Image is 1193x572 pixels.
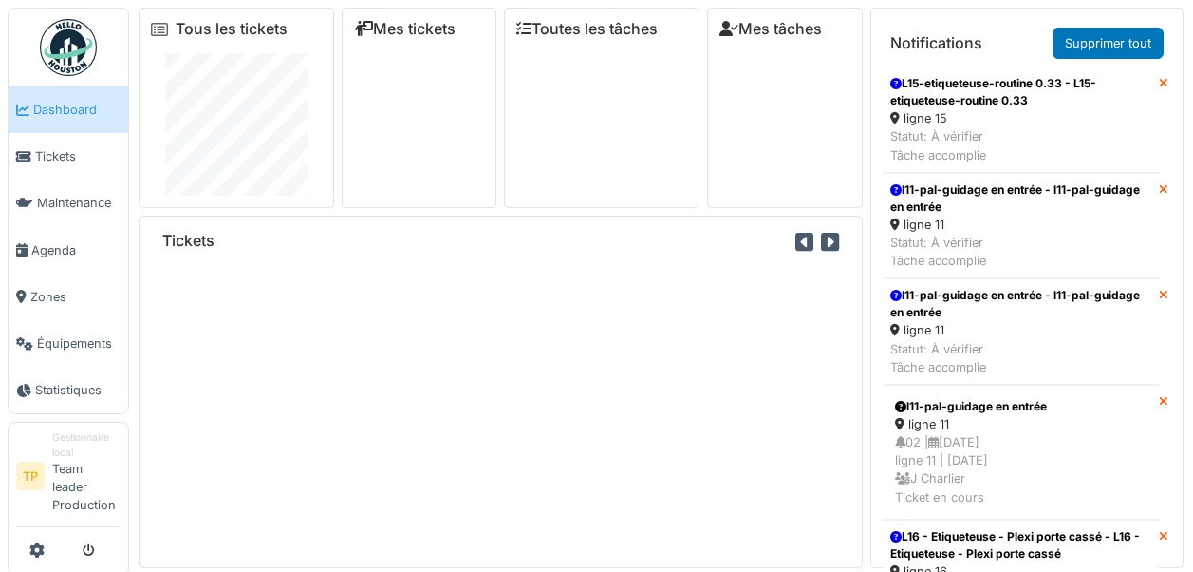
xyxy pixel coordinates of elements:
[719,20,822,38] a: Mes tâches
[890,528,1151,562] div: L16 - Etiqueteuse - Plexi porte cassé - L16 - Etiqueteuse - Plexi porte cassé
[883,385,1159,520] a: l11-pal-guidage en entrée ligne 11 02 |[DATE]ligne 11 | [DATE] J CharlierTicket en cours
[40,19,97,76] img: Badge_color-CXgf-gQk.svg
[890,216,1151,234] div: ligne 11
[895,433,1146,506] div: 02 | [DATE] ligne 11 | [DATE] J Charlier Ticket en cours
[890,321,1151,339] div: ligne 11
[883,278,1159,385] a: l11-pal-guidage en entrée - l11-pal-guidage en entrée ligne 11 Statut: À vérifierTâche accomplie
[9,133,128,180] a: Tickets
[35,381,121,399] span: Statistiques
[176,20,288,38] a: Tous les tickets
[516,20,658,38] a: Toutes les tâches
[35,147,121,165] span: Tickets
[9,367,128,413] a: Statistiques
[9,320,128,367] a: Équipements
[883,173,1159,279] a: l11-pal-guidage en entrée - l11-pal-guidage en entrée ligne 11 Statut: À vérifierTâche accomplie
[895,415,1146,433] div: ligne 11
[52,430,121,460] div: Gestionnaire local
[890,340,1151,376] div: Statut: À vérifier Tâche accomplie
[37,334,121,353] span: Équipements
[890,75,1151,109] div: L15-etiqueteuse-routine 0.33 - L15-etiqueteuse-routine 0.33
[33,101,121,119] span: Dashboard
[9,274,128,320] a: Zones
[895,398,1146,415] div: l11-pal-guidage en entrée
[890,127,1151,163] div: Statut: À vérifier Tâche accomplie
[37,194,121,212] span: Maintenance
[31,241,121,259] span: Agenda
[52,430,121,522] li: Team leader Production
[890,234,1151,270] div: Statut: À vérifier Tâche accomplie
[9,86,128,133] a: Dashboard
[354,20,456,38] a: Mes tickets
[890,34,982,52] h6: Notifications
[890,181,1151,216] div: l11-pal-guidage en entrée - l11-pal-guidage en entrée
[883,67,1159,173] a: L15-etiqueteuse-routine 0.33 - L15-etiqueteuse-routine 0.33 ligne 15 Statut: À vérifierTâche acco...
[162,232,214,250] h6: Tickets
[9,227,128,274] a: Agenda
[9,180,128,226] a: Maintenance
[16,462,45,490] li: TP
[30,288,121,306] span: Zones
[16,430,121,526] a: TP Gestionnaire localTeam leader Production
[890,109,1151,127] div: ligne 15
[1053,28,1164,59] a: Supprimer tout
[890,287,1151,321] div: l11-pal-guidage en entrée - l11-pal-guidage en entrée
